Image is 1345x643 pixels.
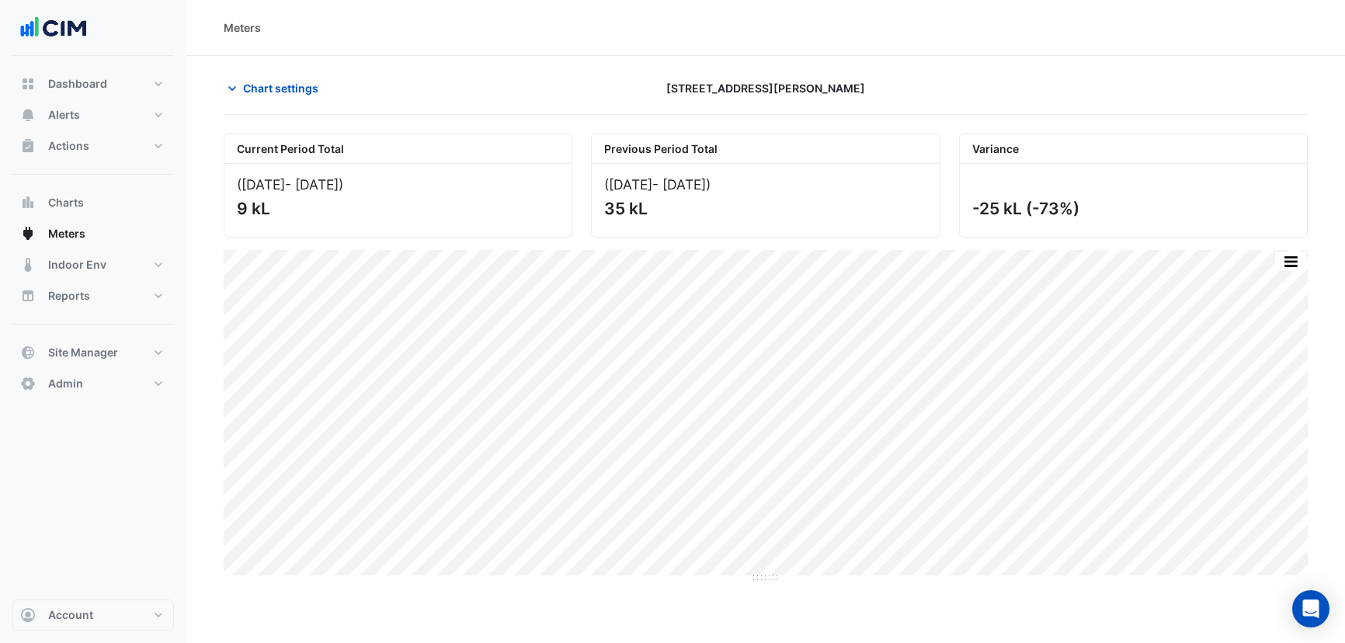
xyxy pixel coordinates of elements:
[960,134,1307,164] div: Variance
[592,134,939,164] div: Previous Period Total
[48,607,93,623] span: Account
[243,80,318,96] span: Chart settings
[604,199,923,218] div: 35 kL
[20,226,36,242] app-icon: Meters
[12,280,174,311] button: Reports
[1292,590,1329,627] div: Open Intercom Messenger
[20,195,36,210] app-icon: Charts
[12,368,174,399] button: Admin
[48,345,118,360] span: Site Manager
[224,134,572,164] div: Current Period Total
[237,199,556,218] div: 9 kL
[48,76,107,92] span: Dashboard
[48,257,106,273] span: Indoor Env
[224,75,328,102] button: Chart settings
[20,76,36,92] app-icon: Dashboard
[12,99,174,130] button: Alerts
[48,288,90,304] span: Reports
[20,288,36,304] app-icon: Reports
[972,199,1291,218] div: -25 kL (-73%)
[1275,252,1306,271] button: More Options
[666,80,865,96] span: [STREET_ADDRESS][PERSON_NAME]
[224,19,261,36] div: Meters
[20,376,36,391] app-icon: Admin
[12,249,174,280] button: Indoor Env
[652,176,706,193] span: - [DATE]
[19,12,89,43] img: Company Logo
[48,226,85,242] span: Meters
[48,138,89,154] span: Actions
[12,218,174,249] button: Meters
[48,376,83,391] span: Admin
[48,107,80,123] span: Alerts
[20,257,36,273] app-icon: Indoor Env
[12,600,174,631] button: Account
[20,345,36,360] app-icon: Site Manager
[285,176,339,193] span: - [DATE]
[237,176,559,193] div: ([DATE] )
[12,68,174,99] button: Dashboard
[20,107,36,123] app-icon: Alerts
[12,130,174,162] button: Actions
[12,337,174,368] button: Site Manager
[20,138,36,154] app-icon: Actions
[48,195,84,210] span: Charts
[604,176,926,193] div: ([DATE] )
[12,187,174,218] button: Charts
